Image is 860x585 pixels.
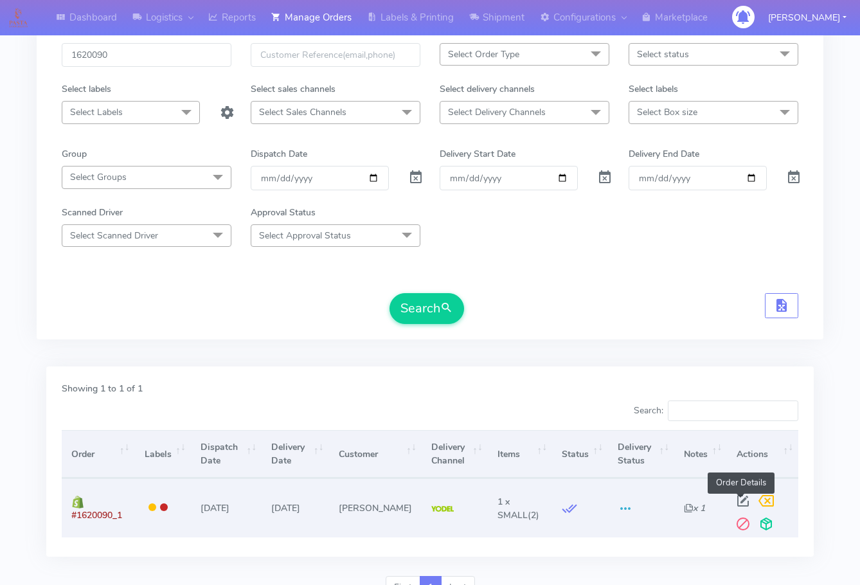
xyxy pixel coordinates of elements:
label: Delivery End Date [629,147,699,161]
img: Yodel [431,506,454,512]
label: Search: [634,401,798,421]
th: Order: activate to sort column ascending [62,430,134,478]
button: Search [390,293,464,324]
th: Status: activate to sort column ascending [552,430,608,478]
span: (2) [497,496,539,521]
label: Group [62,147,87,161]
label: Select labels [629,82,678,96]
span: Select Delivery Channels [448,106,546,118]
th: Customer: activate to sort column ascending [328,430,421,478]
input: Order Id [62,43,231,67]
th: Delivery Date: activate to sort column ascending [262,430,328,478]
input: Customer Reference(email,phone) [251,43,420,67]
th: Delivery Channel: activate to sort column ascending [422,430,488,478]
label: Approval Status [251,206,316,219]
input: Search: [668,401,798,421]
span: Select Approval Status [259,230,351,242]
span: Select Order Type [448,48,519,60]
th: Labels: activate to sort column ascending [134,430,190,478]
span: 1 x SMALL [497,496,528,521]
th: Items: activate to sort column ascending [488,430,552,478]
label: Select sales channels [251,82,336,96]
span: Select Box size [637,106,697,118]
label: Showing 1 to 1 of 1 [62,382,143,395]
button: [PERSON_NAME] [758,4,856,31]
td: [PERSON_NAME] [328,478,421,537]
span: Select Labels [70,106,123,118]
span: Select Sales Channels [259,106,346,118]
th: Actions: activate to sort column ascending [727,430,798,478]
th: Notes: activate to sort column ascending [674,430,727,478]
label: Select delivery channels [440,82,535,96]
td: [DATE] [191,478,262,537]
span: Select Groups [70,171,127,183]
span: Select status [637,48,689,60]
label: Scanned Driver [62,206,123,219]
span: Select Scanned Driver [70,230,158,242]
th: Delivery Status: activate to sort column ascending [608,430,674,478]
span: #1620090_1 [71,509,122,521]
th: Dispatch Date: activate to sort column ascending [191,430,262,478]
label: Select labels [62,82,111,96]
i: x 1 [684,502,705,514]
img: shopify.png [71,496,84,509]
label: Delivery Start Date [440,147,515,161]
label: Dispatch Date [251,147,307,161]
td: [DATE] [262,478,328,537]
